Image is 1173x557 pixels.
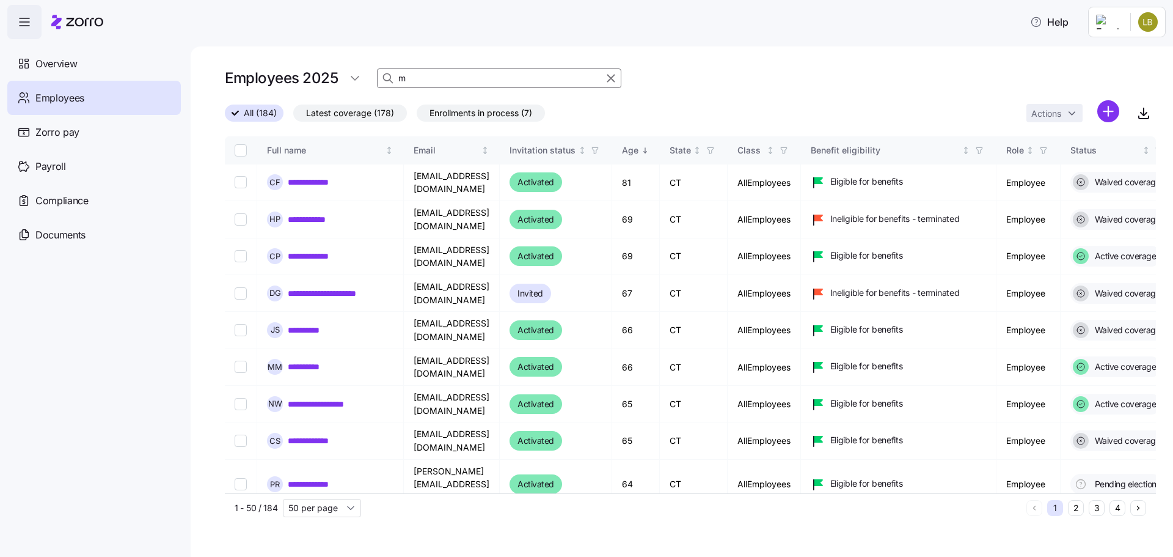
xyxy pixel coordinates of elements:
button: Actions [1026,104,1083,122]
input: Select record 8 [235,435,247,447]
h1: Employees 2025 [225,68,338,87]
td: Employee [996,422,1061,459]
svg: add icon [1097,100,1119,122]
span: Waived coverage [1091,176,1161,188]
div: Benefit eligibility [811,144,960,157]
span: Overview [35,56,77,72]
button: 4 [1109,500,1125,516]
div: Status [1070,144,1140,157]
span: D G [269,289,281,297]
td: Employee [996,312,1061,349]
div: State [670,144,691,157]
span: Eligible for benefits [830,175,903,188]
td: AllEmployees [728,238,801,275]
div: Not sorted [578,146,586,155]
span: Latest coverage (178) [306,105,394,121]
td: CT [660,201,728,238]
span: M M [268,363,282,371]
td: 81 [612,164,660,201]
span: Activated [517,212,554,227]
span: 1 - 50 / 184 [235,502,278,514]
td: Employee [996,201,1061,238]
td: AllEmployees [728,422,801,459]
td: Employee [996,460,1061,510]
td: Employee [996,349,1061,386]
span: Active coverage [1091,398,1157,410]
td: CT [660,275,728,312]
td: CT [660,164,728,201]
th: StateNot sorted [660,136,728,164]
div: Sorted descending [641,146,649,155]
span: Ineligible for benefits - terminated [830,213,960,225]
span: N W [268,400,282,408]
input: Select record 1 [235,176,247,188]
span: Activated [517,323,554,338]
span: Activated [517,360,554,374]
a: Documents [7,218,181,252]
span: Active coverage [1091,361,1157,373]
td: [EMAIL_ADDRESS][DOMAIN_NAME] [404,275,500,312]
span: Actions [1031,109,1061,118]
input: Select record 6 [235,361,247,373]
td: [EMAIL_ADDRESS][DOMAIN_NAME] [404,312,500,349]
td: Employee [996,238,1061,275]
input: Search Employees [377,68,621,88]
span: Ineligible for benefits - terminated [830,287,960,299]
button: Next page [1130,500,1146,516]
th: RoleNot sorted [996,136,1061,164]
td: 69 [612,238,660,275]
span: Waived coverage [1091,324,1161,336]
span: Eligible for benefits [830,397,903,410]
span: C F [269,179,280,186]
span: Help [1030,15,1069,29]
td: CT [660,238,728,275]
div: Class [737,144,764,157]
div: Not sorted [385,146,393,155]
div: Not sorted [1026,146,1034,155]
button: 3 [1089,500,1105,516]
a: Zorro pay [7,115,181,149]
input: Select record 7 [235,398,247,410]
input: Select record 2 [235,213,247,226]
span: Documents [35,227,86,243]
td: AllEmployees [728,460,801,510]
td: CT [660,349,728,386]
td: 64 [612,460,660,510]
div: Email [414,144,479,157]
td: [PERSON_NAME][EMAIL_ADDRESS][DOMAIN_NAME] [404,460,500,510]
span: P R [270,481,280,489]
span: Invited [517,286,543,301]
span: Zorro pay [35,125,79,140]
span: Eligible for benefits [830,478,903,490]
td: CT [660,386,728,422]
span: Pending election [1091,478,1157,490]
td: 66 [612,312,660,349]
th: ClassNot sorted [728,136,801,164]
a: Compliance [7,183,181,218]
span: Activated [517,433,554,448]
img: Employer logo [1096,15,1120,29]
td: AllEmployees [728,349,801,386]
td: 65 [612,386,660,422]
th: Invitation statusNot sorted [500,136,612,164]
span: Activated [517,397,554,411]
span: Active coverage [1091,250,1157,262]
div: Not sorted [693,146,701,155]
td: AllEmployees [728,312,801,349]
a: Employees [7,81,181,115]
td: CT [660,312,728,349]
td: CT [660,460,728,510]
button: 1 [1047,500,1063,516]
td: 65 [612,422,660,459]
span: Activated [517,477,554,492]
div: Not sorted [1142,146,1150,155]
td: AllEmployees [728,164,801,201]
a: Payroll [7,149,181,183]
td: AllEmployees [728,275,801,312]
td: [EMAIL_ADDRESS][DOMAIN_NAME] [404,164,500,201]
span: Waived coverage [1091,287,1161,300]
span: Activated [517,249,554,264]
td: 66 [612,349,660,386]
input: Select record 9 [235,478,247,490]
a: Overview [7,46,181,81]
